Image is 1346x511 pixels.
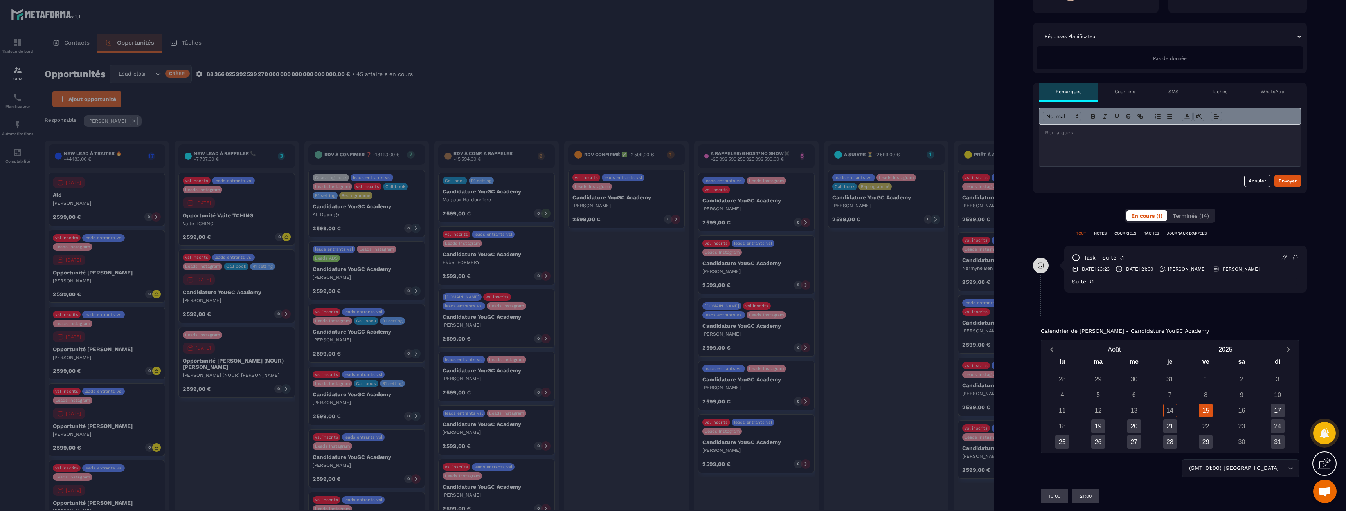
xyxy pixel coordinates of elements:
p: [PERSON_NAME] [1168,266,1206,272]
div: 26 [1091,435,1105,449]
div: lu [1044,356,1080,370]
span: Pas de donnée [1153,56,1187,61]
div: 4 [1055,388,1069,402]
p: [PERSON_NAME] [1221,266,1260,272]
div: 29 [1091,372,1105,386]
p: TOUT [1076,231,1086,236]
p: task - Suite R1 [1084,254,1124,262]
div: 25 [1055,435,1069,449]
div: 7 [1163,388,1177,402]
p: [DATE] 23:23 [1080,266,1110,272]
div: Calendar days [1044,372,1296,449]
div: 23 [1235,419,1249,433]
p: Tâches [1212,88,1227,95]
div: 3 [1271,372,1285,386]
p: TÂCHES [1144,231,1159,236]
div: Calendar wrapper [1044,356,1296,449]
div: ma [1080,356,1116,370]
div: 10 [1271,388,1285,402]
div: 19 [1091,419,1105,433]
p: Courriels [1115,88,1135,95]
button: En cours (1) [1126,210,1167,221]
div: 15 [1199,404,1213,417]
button: Envoyer [1274,175,1301,187]
div: 21 [1163,419,1177,433]
div: 1 [1199,372,1213,386]
p: SMS [1168,88,1179,95]
button: Open years overlay [1170,343,1281,356]
div: 30 [1127,372,1141,386]
div: 20 [1127,419,1141,433]
div: sa [1224,356,1260,370]
div: Envoyer [1279,177,1297,185]
button: Next month [1281,344,1296,355]
div: di [1260,356,1296,370]
p: 21:00 [1080,493,1092,499]
div: 29 [1199,435,1213,449]
div: me [1116,356,1152,370]
div: 18 [1055,419,1069,433]
p: NOTES [1094,231,1107,236]
input: Search for option [1280,464,1286,473]
div: Suite R1 [1072,278,1299,285]
div: 11 [1055,404,1069,417]
p: WhatsApp [1261,88,1285,95]
div: 13 [1127,404,1141,417]
p: Calendrier de [PERSON_NAME] - Candidature YouGC Academy [1041,328,1209,334]
p: 10:00 [1049,493,1060,499]
p: COURRIELS [1114,231,1136,236]
p: [DATE] 21:00 [1125,266,1153,272]
div: 22 [1199,419,1213,433]
div: 2 [1235,372,1249,386]
div: 28 [1055,372,1069,386]
div: 31 [1163,372,1177,386]
div: 6 [1127,388,1141,402]
div: 8 [1199,388,1213,402]
div: 9 [1235,388,1249,402]
button: Annuler [1244,175,1270,187]
span: (GMT+01:00) [GEOGRAPHIC_DATA] [1187,464,1280,473]
div: 17 [1271,404,1285,417]
button: Previous month [1044,344,1059,355]
div: 28 [1163,435,1177,449]
div: 5 [1091,388,1105,402]
p: Remarques [1056,88,1081,95]
div: 27 [1127,435,1141,449]
button: Terminés (14) [1168,210,1214,221]
div: 12 [1091,404,1105,417]
div: Search for option [1182,459,1299,477]
p: JOURNAUX D'APPELS [1167,231,1207,236]
div: je [1152,356,1188,370]
div: 14 [1163,404,1177,417]
span: Terminés (14) [1173,213,1209,219]
div: 31 [1271,435,1285,449]
span: En cours (1) [1131,213,1162,219]
div: 30 [1235,435,1249,449]
div: 16 [1235,404,1249,417]
a: Ouvrir le chat [1313,480,1337,503]
div: ve [1188,356,1224,370]
button: Open months overlay [1059,343,1170,356]
div: 24 [1271,419,1285,433]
